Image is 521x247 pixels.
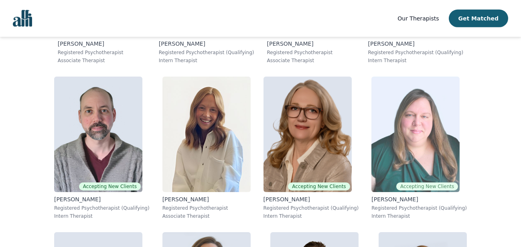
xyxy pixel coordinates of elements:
p: Registered Psychotherapist (Qualifying) [371,205,467,211]
p: Registered Psychotherapist [267,49,355,56]
p: Registered Psychotherapist (Qualifying) [159,49,254,56]
p: [PERSON_NAME] [54,195,150,203]
img: alli logo [13,10,32,27]
span: Accepting New Clients [79,182,141,190]
button: Get Matched [449,10,508,27]
p: [PERSON_NAME] [159,40,254,48]
p: Intern Therapist [371,213,467,219]
span: Accepting New Clients [288,182,350,190]
img: Kelly_Kozluk [162,77,251,192]
p: Associate Therapist [267,57,355,64]
p: [PERSON_NAME] [162,195,251,203]
p: Registered Psychotherapist (Qualifying) [264,205,359,211]
span: Accepting New Clients [396,182,458,190]
img: Angela_Grieve [371,77,460,192]
p: Registered Psychotherapist (Qualifying) [54,205,150,211]
p: [PERSON_NAME] [371,195,467,203]
img: Siobhan_Chandler [264,77,352,192]
a: Siobhan_ChandlerAccepting New Clients[PERSON_NAME]Registered Psychotherapist (Qualifying)Intern T... [257,70,365,226]
img: Sean_Flynn [54,77,142,192]
p: Associate Therapist [162,213,251,219]
p: Intern Therapist [264,213,359,219]
p: Intern Therapist [368,57,464,64]
a: Angela_GrieveAccepting New Clients[PERSON_NAME]Registered Psychotherapist (Qualifying)Intern Ther... [365,70,473,226]
p: [PERSON_NAME] [58,40,146,48]
p: Registered Psychotherapist (Qualifying) [368,49,464,56]
a: Our Therapists [397,14,439,23]
p: Registered Psychotherapist [162,205,251,211]
p: Registered Psychotherapist [58,49,146,56]
p: Intern Therapist [54,213,150,219]
p: [PERSON_NAME] [267,40,355,48]
p: [PERSON_NAME] [264,195,359,203]
p: Intern Therapist [159,57,254,64]
p: Associate Therapist [58,57,146,64]
a: Sean_FlynnAccepting New Clients[PERSON_NAME]Registered Psychotherapist (Qualifying)Intern Therapist [48,70,156,226]
p: [PERSON_NAME] [368,40,464,48]
a: Kelly_Kozluk[PERSON_NAME]Registered PsychotherapistAssociate Therapist [156,70,257,226]
span: Our Therapists [397,15,439,22]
